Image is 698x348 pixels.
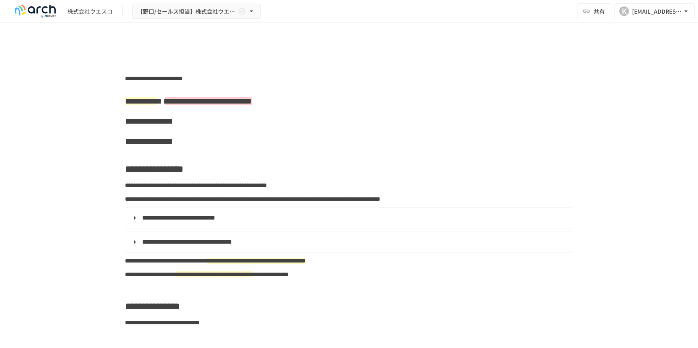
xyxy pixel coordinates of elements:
[632,6,682,16] div: [EMAIL_ADDRESS][DOMAIN_NAME]
[132,4,261,19] button: 【野口/セールス担当】株式会社ウエスコ様_初期設定サポート
[67,7,112,16] div: 株式会社ウエスコ
[10,5,61,18] img: logo-default@2x-9cf2c760.svg
[594,7,605,16] span: 共有
[619,6,629,16] div: K
[578,3,611,19] button: 共有
[614,3,695,19] button: K[EMAIL_ADDRESS][DOMAIN_NAME]
[137,6,236,16] span: 【野口/セールス担当】株式会社ウエスコ様_初期設定サポート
